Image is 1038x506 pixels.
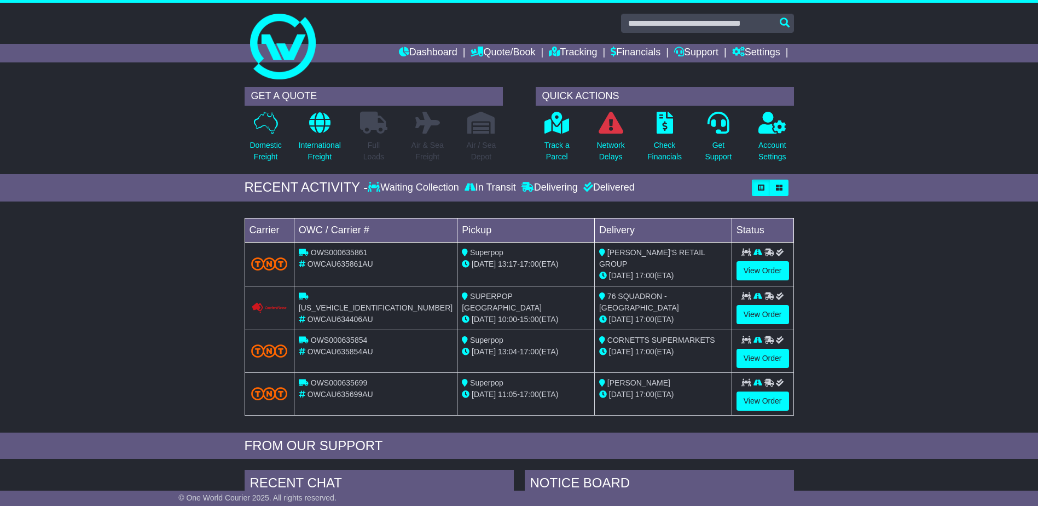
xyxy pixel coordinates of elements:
[498,315,517,324] span: 10:00
[705,140,732,163] p: Get Support
[609,347,633,356] span: [DATE]
[525,470,794,499] div: NOTICE BOARD
[737,392,789,411] a: View Order
[472,347,496,356] span: [DATE]
[249,111,282,169] a: DomesticFreight
[251,387,287,400] img: TNT_Domestic.png
[245,470,514,499] div: RECENT CHAT
[470,378,503,387] span: Superpop
[549,44,597,62] a: Tracking
[411,140,444,163] p: Air & Sea Freight
[599,314,727,325] div: (ETA)
[536,87,794,106] div: QUICK ACTIONS
[250,140,281,163] p: Domestic Freight
[599,270,727,281] div: (ETA)
[308,390,373,399] span: OWCAU635699AU
[251,302,287,314] img: Couriers_Please.png
[520,260,539,268] span: 17:00
[399,44,457,62] a: Dashboard
[311,248,368,257] span: OWS000635861
[308,347,373,356] span: OWCAU635854AU
[594,218,732,242] td: Delivery
[599,292,679,312] span: 76 SQUADRON - [GEOGRAPHIC_DATA]
[635,271,654,280] span: 17:00
[647,140,682,163] p: Check Financials
[599,346,727,358] div: (ETA)
[245,180,368,196] div: RECENT ACTIVITY -
[470,336,503,344] span: Superpop
[368,182,461,194] div: Waiting Collection
[251,344,287,358] img: TNT_Domestic.png
[544,140,570,163] p: Track a Parcel
[472,390,496,399] span: [DATE]
[635,315,654,324] span: 17:00
[462,389,590,400] div: - (ETA)
[520,315,539,324] span: 15:00
[599,248,705,268] span: [PERSON_NAME]'S RETAIL GROUP
[245,438,794,454] div: FROM OUR SUPPORT
[635,390,654,399] span: 17:00
[298,111,341,169] a: InternationalFreight
[462,314,590,325] div: - (ETA)
[607,336,715,344] span: CORNETTS SUPERMARKETS
[178,493,337,502] span: © One World Courier 2025. All rights reserved.
[609,271,633,280] span: [DATE]
[308,260,373,268] span: OWCAU635861AU
[758,140,786,163] p: Account Settings
[519,182,581,194] div: Delivering
[462,346,590,358] div: - (ETA)
[596,140,624,163] p: Network Delays
[471,44,535,62] a: Quote/Book
[647,111,682,169] a: CheckFinancials
[360,140,387,163] p: Full Loads
[470,248,503,257] span: Superpop
[498,390,517,399] span: 11:05
[299,303,453,312] span: [US_VEHICLE_IDENTIFICATION_NUMBER]
[520,390,539,399] span: 17:00
[462,182,519,194] div: In Transit
[520,347,539,356] span: 17:00
[311,378,368,387] span: OWS000635699
[737,305,789,324] a: View Order
[498,347,517,356] span: 13:04
[498,260,517,268] span: 13:17
[611,44,660,62] a: Financials
[704,111,732,169] a: GetSupport
[581,182,635,194] div: Delivered
[609,315,633,324] span: [DATE]
[462,258,590,270] div: - (ETA)
[737,349,789,368] a: View Order
[635,347,654,356] span: 17:00
[732,218,793,242] td: Status
[472,260,496,268] span: [DATE]
[544,111,570,169] a: Track aParcel
[737,261,789,280] a: View Order
[294,218,457,242] td: OWC / Carrier #
[245,87,503,106] div: GET A QUOTE
[251,257,287,271] img: TNT_Domestic.png
[462,292,542,312] span: SUPERPOP [GEOGRAPHIC_DATA]
[607,378,670,387] span: [PERSON_NAME]
[467,140,496,163] p: Air / Sea Depot
[299,140,341,163] p: International Freight
[472,315,496,324] span: [DATE]
[308,315,373,324] span: OWCAU634406AU
[758,111,787,169] a: AccountSettings
[732,44,780,62] a: Settings
[311,336,368,344] span: OWS000635854
[596,111,625,169] a: NetworkDelays
[609,390,633,399] span: [DATE]
[457,218,595,242] td: Pickup
[245,218,294,242] td: Carrier
[599,389,727,400] div: (ETA)
[674,44,718,62] a: Support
